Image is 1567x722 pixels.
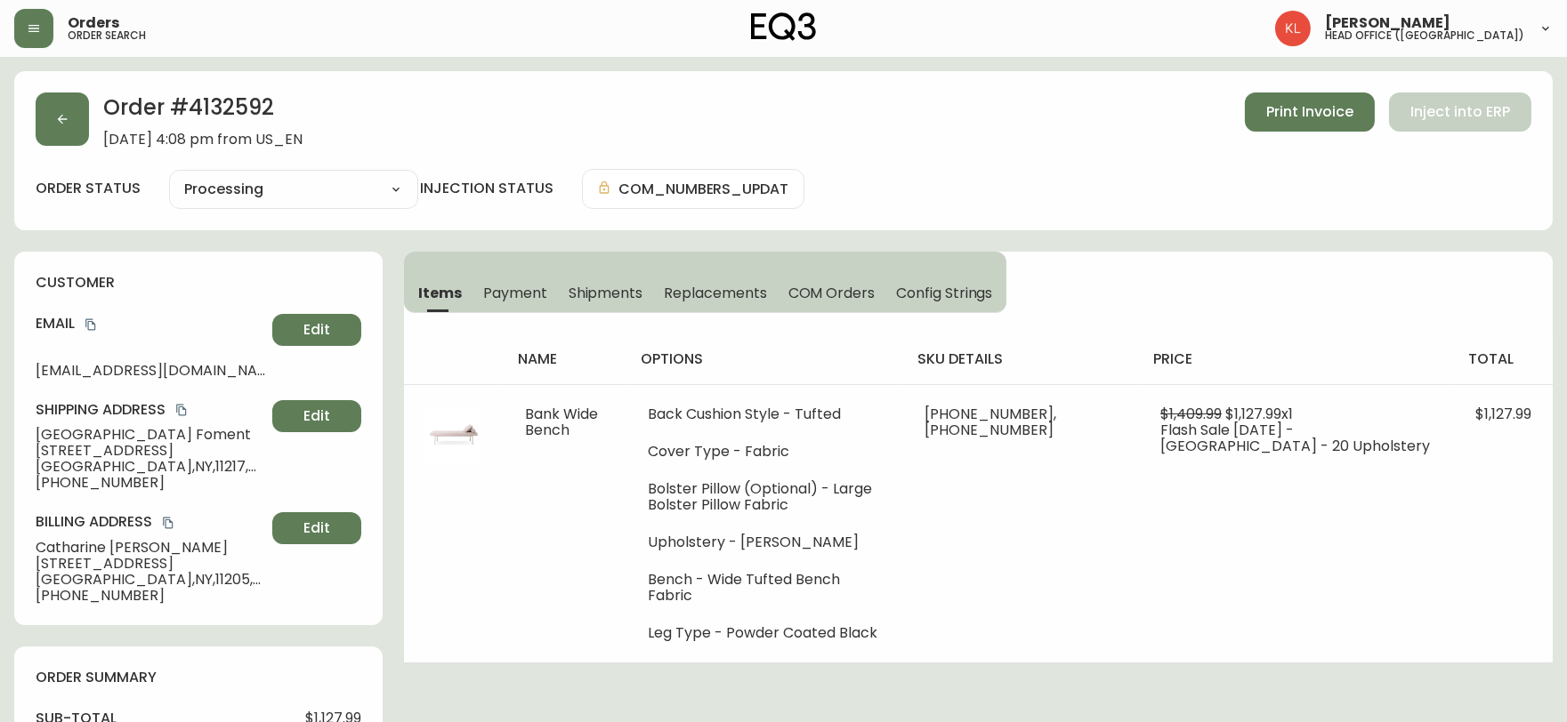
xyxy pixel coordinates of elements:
span: Bank Wide Bench [525,404,598,440]
span: $1,127.99 [1475,404,1531,424]
span: [PHONE_NUMBER], [PHONE_NUMBER] [925,404,1056,440]
span: Shipments [569,284,643,302]
li: Back Cushion Style - Tufted [648,406,882,422]
h4: total [1468,349,1539,369]
h4: Shipping Address [36,400,265,420]
h4: sku details [917,349,1125,369]
button: Edit [272,314,361,346]
span: Payment [483,284,547,302]
h4: Email [36,314,265,333]
h4: Billing Address [36,512,265,532]
span: [STREET_ADDRESS] [36,443,265,459]
button: Edit [272,400,361,432]
li: Bolster Pillow (Optional) - Large Bolster Pillow Fabric [648,481,882,513]
span: Edit [303,518,330,538]
h5: order search [68,30,146,41]
li: Leg Type - Powder Coated Black [648,625,882,641]
button: copy [82,316,100,333]
img: logo [751,12,817,41]
span: Edit [303,320,330,340]
button: copy [173,401,190,419]
span: [PHONE_NUMBER] [36,475,265,491]
span: Edit [303,406,330,426]
h2: Order # 4132592 [103,92,303,132]
span: Print Invoice [1266,102,1353,122]
span: Replacements [664,284,766,302]
button: Print Invoice [1245,92,1375,132]
span: Config Strings [896,284,992,302]
span: Items [418,284,462,302]
span: [DATE] 4:08 pm from US_EN [103,132,303,148]
label: order status [36,179,141,198]
button: Edit [272,512,361,544]
span: Flash Sale [DATE] - [GEOGRAPHIC_DATA] - 20 Upholstery [1160,420,1430,456]
button: copy [159,514,177,532]
span: [GEOGRAPHIC_DATA] , NY , 11205 , US [36,572,265,588]
h4: options [641,349,889,369]
h4: order summary [36,668,361,687]
li: Upholstery - [PERSON_NAME] [648,534,882,550]
h4: name [518,349,612,369]
span: [STREET_ADDRESS] [36,556,265,572]
h4: injection status [420,179,553,198]
span: $1,409.99 [1160,404,1222,424]
span: [PHONE_NUMBER] [36,588,265,604]
span: [GEOGRAPHIC_DATA] , NY , 11217 , US [36,459,265,475]
span: $1,127.99 x 1 [1225,404,1293,424]
li: Bench - Wide Tufted Bench Fabric [648,572,882,604]
span: [GEOGRAPHIC_DATA] Foment [36,427,265,443]
span: [PERSON_NAME] [1325,16,1450,30]
span: Catharine [PERSON_NAME] [36,540,265,556]
h5: head office ([GEOGRAPHIC_DATA]) [1325,30,1524,41]
h4: customer [36,273,361,293]
img: 2c0c8aa7421344cf0398c7f872b772b5 [1275,11,1311,46]
li: Cover Type - Fabric [648,444,882,460]
span: COM Orders [788,284,876,302]
h4: price [1153,349,1440,369]
img: 6cdd540e-0ef2-4526-adf2-7b6e70a9bf11.jpg [425,406,482,463]
span: Orders [68,16,119,30]
span: [EMAIL_ADDRESS][DOMAIN_NAME] [36,363,265,379]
